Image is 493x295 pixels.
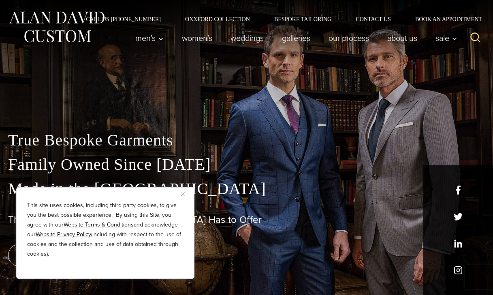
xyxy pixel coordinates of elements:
a: Website Terms & Conditions [64,220,134,229]
a: About Us [378,30,427,46]
a: Women’s [173,30,222,46]
a: weddings [222,30,273,46]
p: This site uses cookies, including third party cookies, to give you the best possible experience. ... [27,201,184,259]
nav: Primary Navigation [126,30,462,46]
a: Oxxford Collection [173,16,262,22]
button: Close [181,189,191,199]
a: book an appointment [8,244,122,267]
span: Sale [435,34,457,42]
img: Close [181,192,185,196]
a: Bespoke Tailoring [262,16,344,22]
a: Our Process [320,30,378,46]
a: Galleries [273,30,320,46]
nav: Secondary Navigation [74,16,485,22]
p: True Bespoke Garments Family Owned Since [DATE] Made in the [GEOGRAPHIC_DATA] [8,128,485,201]
span: Men’s [135,34,164,42]
a: Call Us [PHONE_NUMBER] [74,16,173,22]
h1: The Best Custom Suits [GEOGRAPHIC_DATA] Has to Offer [8,214,485,226]
a: Contact Us [344,16,403,22]
button: View Search Form [465,28,485,48]
a: Website Privacy Policy [36,230,91,239]
img: Alan David Custom [8,9,105,45]
a: Book an Appointment [403,16,485,22]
